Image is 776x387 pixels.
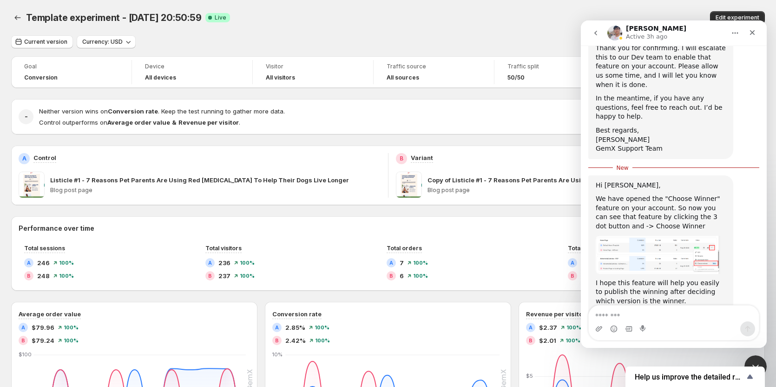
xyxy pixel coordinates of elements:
[389,260,393,266] h2: A
[529,325,533,330] h2: A
[315,325,329,330] span: 100%
[59,260,74,266] span: 100%
[275,338,279,343] h2: B
[108,107,158,115] strong: Conversion rate
[7,155,152,346] div: Hi [PERSON_NAME],We have opened the "Choose Winner" feature on your account. So now you can see t...
[387,63,481,70] span: Traffic source
[7,155,178,367] div: Antony says…
[266,62,360,82] a: VisitorAll visitors
[77,35,136,48] button: Currency: USD
[285,323,305,332] span: 2.85%
[427,175,751,185] p: Copy of Listicle #1 - 7 Reasons Pet Parents Are Using Red [MEDICAL_DATA] To Help Their Dogs Live ...
[400,155,403,162] h2: B
[581,20,767,348] iframe: Intercom live chat
[413,273,428,279] span: 100%
[571,260,574,266] h2: A
[400,271,404,280] span: 6
[15,258,145,286] div: I hope this feature will help you easily to publish the winning after deciding which version is t...
[19,172,45,198] img: Listicle #1 - 7 Reasons Pet Parents Are Using Red Light Therapy To Help Their Dogs Live Longer
[24,74,58,81] span: Conversion
[635,373,744,381] span: Help us improve the detailed report for A/B campaigns
[218,258,230,267] span: 236
[389,273,393,279] h2: B
[159,301,174,316] button: Send a message…
[571,273,574,279] h2: B
[635,371,756,382] button: Show survey - Help us improve the detailed report for A/B campaigns
[145,63,239,70] span: Device
[15,160,145,170] div: Hi [PERSON_NAME],
[64,338,79,343] span: 100%
[24,63,118,70] span: Goal
[507,63,602,70] span: Traffic split
[19,351,32,358] text: $100
[215,14,226,21] span: Live
[413,260,428,266] span: 100%
[218,271,230,280] span: 237
[396,172,422,198] img: Copy of Listicle #1 - 7 Reasons Pet Parents Are Using Red Light Therapy To Help Their Dogs Live L...
[566,338,580,343] span: 100%
[26,12,202,23] span: Template experiment - [DATE] 20:50:59
[275,325,279,330] h2: A
[266,63,360,70] span: Visitor
[19,309,81,319] h3: Average order value
[427,187,758,194] p: Blog post page
[29,305,37,312] button: Emoji picker
[178,119,239,126] strong: Revenue per visitor
[82,38,123,46] span: Currency: USD
[205,245,242,252] span: Total visitors
[240,260,255,266] span: 100%
[145,74,176,81] h4: All devices
[37,271,50,280] span: 248
[172,119,177,126] strong: &
[37,258,50,267] span: 246
[27,260,31,266] h2: A
[507,62,602,82] a: Traffic split50/50
[400,258,404,267] span: 7
[272,309,322,319] h3: Conversion rate
[39,119,240,126] span: Control outperforms on .
[8,285,178,301] textarea: Message…
[716,14,759,21] span: Edit experiment
[387,62,481,82] a: Traffic sourceAll sources
[507,74,525,81] span: 50/50
[387,245,422,252] span: Total orders
[266,74,295,81] h4: All visitors
[59,273,74,279] span: 100%
[539,336,556,345] span: $2.01
[526,309,585,319] h3: Revenue per visitor
[59,305,66,312] button: Start recording
[64,325,79,330] span: 100%
[11,35,73,48] button: Current version
[24,245,65,252] span: Total sessions
[21,325,25,330] h2: A
[22,155,26,162] h2: A
[208,260,212,266] h2: A
[539,323,557,332] span: $2.37
[25,112,28,121] h2: -
[240,273,255,279] span: 100%
[529,338,533,343] h2: B
[32,336,54,345] span: $79.24
[50,175,349,185] p: Listicle #1 - 7 Reasons Pet Parents Are Using Red [MEDICAL_DATA] To Help Their Dogs Live Longer
[272,351,283,358] text: 10%
[50,187,381,194] p: Blog post page
[33,153,56,162] p: Control
[15,174,145,210] div: We have opened the "Choose Winner" feature on your account. So now you can see that feature by cl...
[21,338,25,343] h2: B
[744,355,767,378] iframe: Intercom live chat
[11,11,24,24] button: Back
[285,336,306,345] span: 2.42%
[107,119,170,126] strong: Average order value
